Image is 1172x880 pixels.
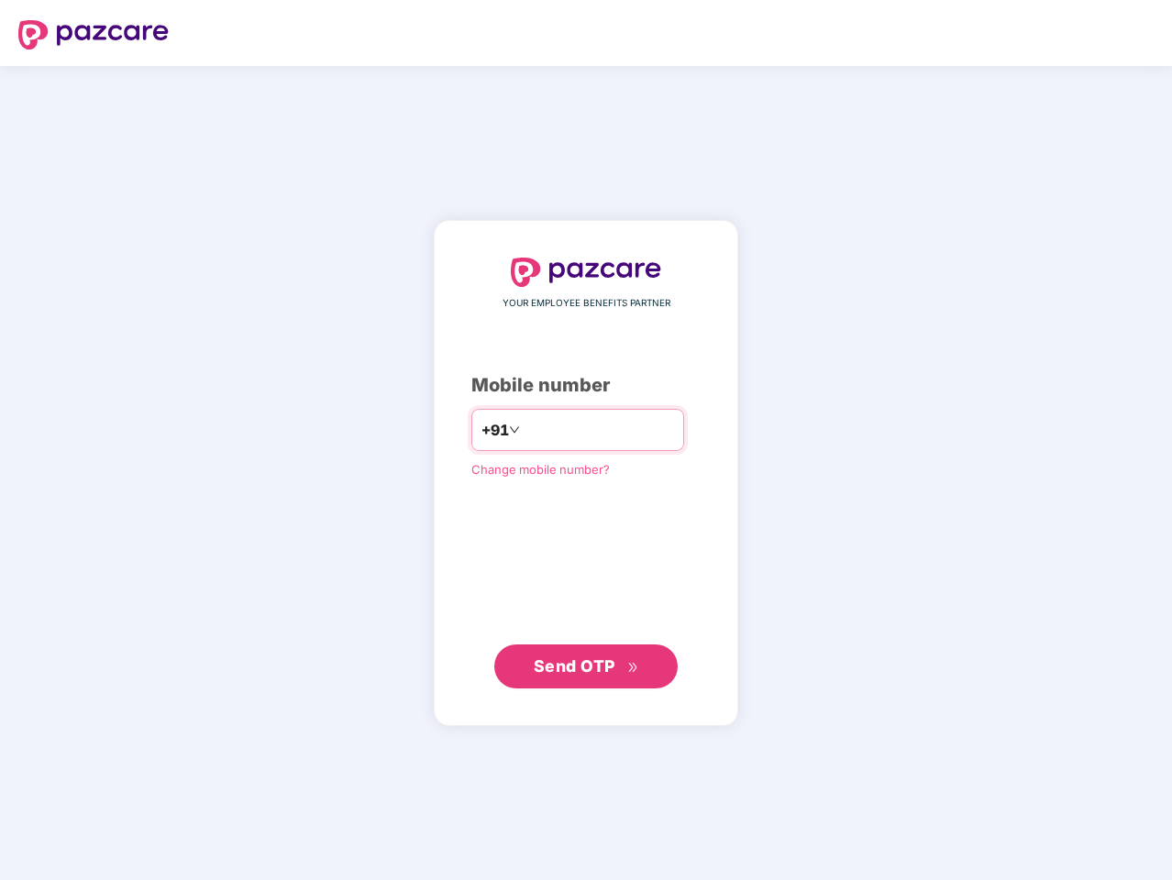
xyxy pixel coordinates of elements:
span: down [509,424,520,435]
span: +91 [481,419,509,442]
span: Send OTP [534,656,615,676]
img: logo [511,258,661,287]
span: YOUR EMPLOYEE BENEFITS PARTNER [503,296,670,311]
img: logo [18,20,169,49]
div: Mobile number [471,371,701,400]
button: Send OTPdouble-right [494,644,678,688]
a: Change mobile number? [471,462,610,477]
span: double-right [627,662,639,674]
